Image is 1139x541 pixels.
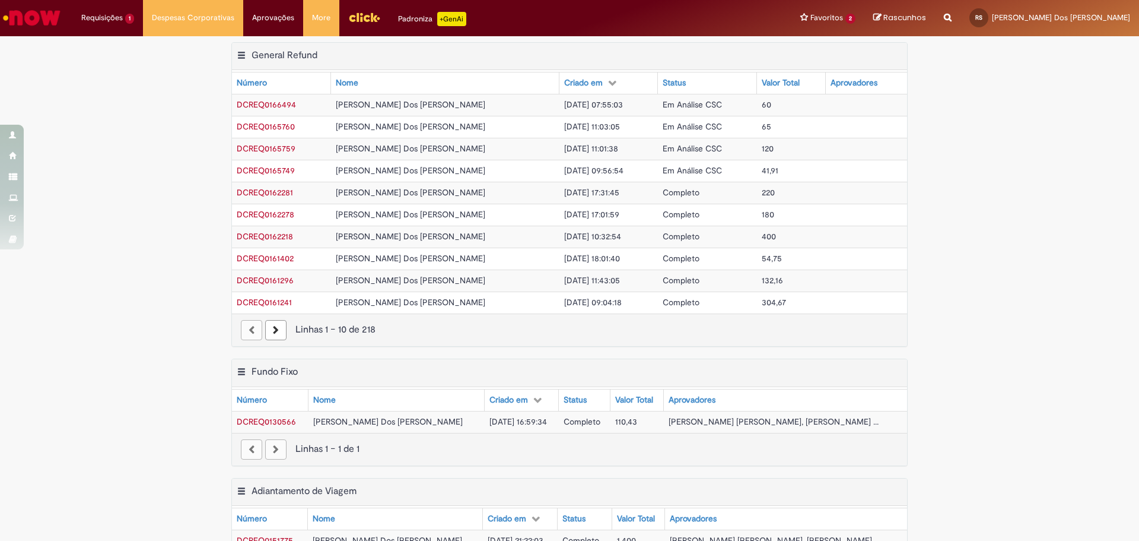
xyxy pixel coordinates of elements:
span: [DATE] 16:59:34 [489,416,547,427]
div: Número [237,77,267,89]
span: 304,67 [762,297,786,308]
a: Próxima página [265,320,287,340]
span: [PERSON_NAME] Dos [PERSON_NAME] [336,121,485,132]
nav: paginação [232,433,907,466]
span: [PERSON_NAME] Dos [PERSON_NAME] [336,231,485,242]
span: 41,91 [762,165,778,176]
span: RS [975,14,982,21]
div: Criado em [489,394,528,406]
div: Status [562,513,586,525]
div: Criado em [564,77,603,89]
span: DCREQ0165749 [237,165,295,176]
span: 110,43 [615,416,637,427]
span: [DATE] 17:31:45 [564,187,619,198]
span: [DATE] 11:03:05 [564,121,620,132]
a: Rascunhos [873,12,926,24]
span: Completo [663,253,699,264]
span: Completo [663,275,699,286]
span: 220 [762,187,775,198]
h2: General Refund [252,49,317,61]
span: DCREQ0166494 [237,99,296,110]
a: Abrir Registro: DCREQ0161296 [237,275,294,286]
span: Rascunhos [883,12,926,23]
a: Abrir Registro: DCREQ0165749 [237,165,295,176]
h2: Adiantamento de Viagem [252,485,357,497]
div: Nome [313,513,335,525]
span: Completo [663,231,699,242]
span: DCREQ0130566 [237,416,296,427]
button: Adiantamento de Viagem Menu de contexto [237,485,246,501]
span: [DATE] 17:01:59 [564,209,619,220]
div: Valor Total [615,394,653,406]
div: Número [237,513,267,525]
span: [PERSON_NAME] Dos [PERSON_NAME] [336,99,485,110]
a: Abrir Registro: DCREQ0161241 [237,297,292,308]
span: 1 [125,14,134,24]
nav: paginação [232,314,907,346]
span: Requisições [81,12,123,24]
span: [PERSON_NAME] Dos [PERSON_NAME] [336,143,485,154]
span: [DATE] 07:55:03 [564,99,623,110]
span: DCREQ0165760 [237,121,295,132]
span: [DATE] 11:01:38 [564,143,618,154]
div: Status [663,77,686,89]
span: [PERSON_NAME] Dos [PERSON_NAME] [336,253,485,264]
div: Aprovadores [669,394,715,406]
span: [DATE] 18:01:40 [564,253,620,264]
span: [PERSON_NAME] Dos [PERSON_NAME] [336,187,485,198]
span: [PERSON_NAME] Dos [PERSON_NAME] [313,416,463,427]
span: DCREQ0162278 [237,209,294,220]
span: [PERSON_NAME] Dos [PERSON_NAME] [336,165,485,176]
span: [PERSON_NAME] Dos [PERSON_NAME] [336,209,485,220]
span: [PERSON_NAME] Dos [PERSON_NAME] [992,12,1130,23]
span: DCREQ0161402 [237,253,294,264]
span: 2 [845,14,855,24]
p: +GenAi [437,12,466,26]
div: Nome [313,394,336,406]
a: Abrir Registro: DCREQ0165759 [237,143,295,154]
button: Fundo Fixo Menu de contexto [237,366,246,381]
span: DCREQ0165759 [237,143,295,154]
h2: Fundo Fixo [252,366,298,378]
span: Aprovações [252,12,294,24]
div: Status [564,394,587,406]
img: ServiceNow [1,6,62,30]
span: [PERSON_NAME] Dos [PERSON_NAME] [336,275,485,286]
div: Aprovadores [670,513,717,525]
span: [PERSON_NAME] Dos [PERSON_NAME] [336,297,485,308]
span: [DATE] 10:32:54 [564,231,621,242]
span: 54,75 [762,253,782,264]
span: Despesas Corporativas [152,12,234,24]
span: Completo [564,416,600,427]
div: Valor Total [762,77,800,89]
span: DCREQ0162218 [237,231,293,242]
div: Criado em [488,513,526,525]
span: Completo [663,187,699,198]
span: 132,16 [762,275,783,286]
span: [DATE] 09:04:18 [564,297,622,308]
span: DCREQ0161296 [237,275,294,286]
span: Completo [663,209,699,220]
span: Em Análise CSC [663,143,722,154]
span: 60 [762,99,771,110]
span: 180 [762,209,774,220]
div: Aprovadores [831,77,877,89]
span: Em Análise CSC [663,99,722,110]
span: DCREQ0161241 [237,297,292,308]
span: Em Análise CSC [663,121,722,132]
a: Abrir Registro: DCREQ0162218 [237,231,293,242]
span: Completo [663,297,699,308]
a: Abrir Registro: DCREQ0130566 [237,416,296,427]
span: [DATE] 11:43:05 [564,275,620,286]
span: More [312,12,330,24]
a: Abrir Registro: DCREQ0162278 [237,209,294,220]
span: 400 [762,231,776,242]
a: Abrir Registro: DCREQ0161402 [237,253,294,264]
span: [PERSON_NAME] [PERSON_NAME], [PERSON_NAME] ... [669,416,879,427]
button: General Refund Menu de contexto [237,49,246,65]
a: Abrir Registro: DCREQ0162281 [237,187,293,198]
a: Abrir Registro: DCREQ0166494 [237,99,296,110]
span: Em Análise CSC [663,165,722,176]
a: Abrir Registro: DCREQ0165760 [237,121,295,132]
span: DCREQ0162281 [237,187,293,198]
